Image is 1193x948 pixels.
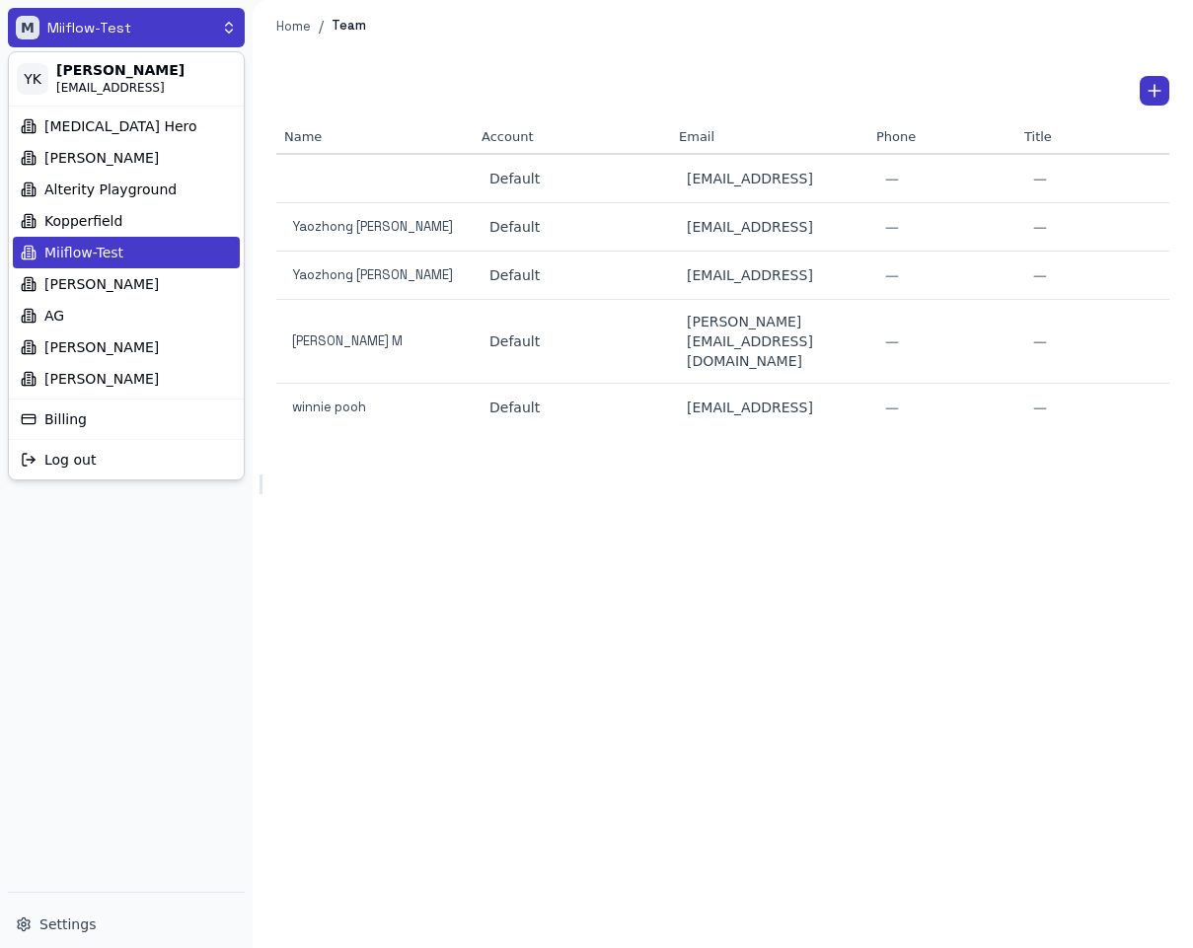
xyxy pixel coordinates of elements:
[13,110,240,142] div: [MEDICAL_DATA] Hero
[13,363,240,395] div: [PERSON_NAME]
[17,63,48,95] span: YK
[13,331,240,363] div: [PERSON_NAME]
[13,444,240,475] div: Log out
[56,80,236,96] span: [EMAIL_ADDRESS]
[13,174,240,205] div: Alterity Playground
[13,300,240,331] div: AG
[13,237,240,268] div: Miiflow-Test
[56,62,236,80] span: [PERSON_NAME]
[13,268,240,300] div: [PERSON_NAME]
[13,142,240,174] div: [PERSON_NAME]
[13,403,240,435] div: Billing
[13,205,240,237] div: Kopperfield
